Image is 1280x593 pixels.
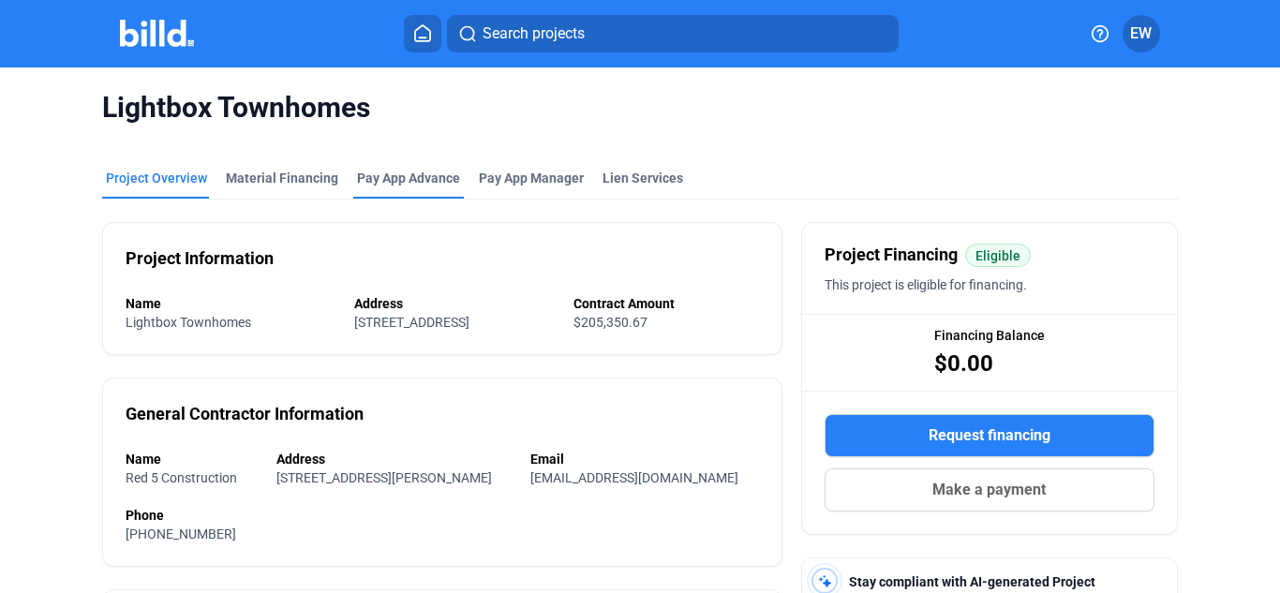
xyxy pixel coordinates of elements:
mat-chip: Eligible [965,244,1031,267]
span: [STREET_ADDRESS] [354,315,469,330]
div: Name [126,294,335,313]
div: General Contractor Information [126,401,364,427]
span: Lightbox Townhomes [102,90,1177,126]
span: Financing Balance [934,326,1045,345]
div: Project Information [126,245,274,272]
div: Email [530,450,758,468]
div: Address [276,450,512,468]
div: Contract Amount [573,294,759,313]
span: Red 5 Construction [126,470,237,485]
div: Phone [126,506,758,525]
span: Search projects [483,22,585,45]
div: Lien Services [603,169,683,187]
span: [PHONE_NUMBER] [126,526,236,541]
span: Project Financing [825,242,958,268]
span: This project is eligible for financing. [825,277,1027,292]
div: Pay App Advance [357,169,460,187]
div: Project Overview [106,169,207,187]
span: [EMAIL_ADDRESS][DOMAIN_NAME] [530,470,738,485]
span: $205,350.67 [573,315,647,330]
span: EW [1130,22,1152,45]
img: Billd Company Logo [120,20,194,47]
div: Address [354,294,554,313]
div: Name [126,450,257,468]
span: $0.00 [934,348,993,378]
span: Make a payment [932,479,1046,501]
span: [STREET_ADDRESS][PERSON_NAME] [276,470,492,485]
span: Request financing [929,424,1050,447]
div: Material Financing [226,169,338,187]
span: Pay App Manager [479,169,584,187]
span: Lightbox Townhomes [126,315,251,330]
